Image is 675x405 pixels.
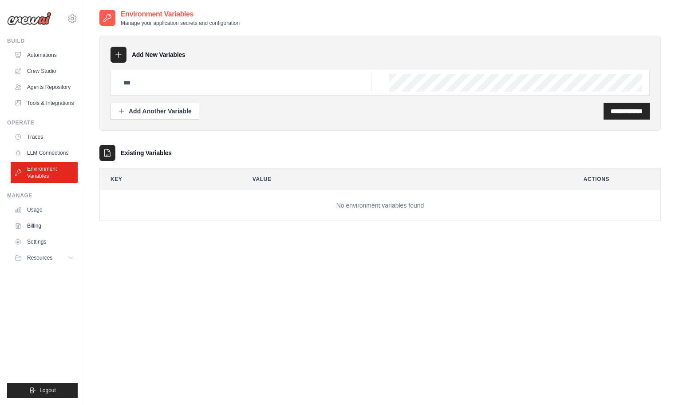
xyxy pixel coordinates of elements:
p: Manage your application secrets and configuration [121,20,240,27]
h3: Existing Variables [121,148,172,157]
a: Usage [11,203,78,217]
h2: Environment Variables [121,9,240,20]
th: Actions [573,168,660,190]
span: Logout [39,387,56,394]
button: Resources [11,251,78,265]
a: LLM Connections [11,146,78,160]
div: Build [7,37,78,44]
div: Manage [7,192,78,199]
a: Agents Repository [11,80,78,94]
h3: Add New Variables [132,50,186,59]
div: Operate [7,119,78,126]
td: No environment variables found [100,190,660,221]
span: Resources [27,254,52,261]
a: Tools & Integrations [11,96,78,110]
a: Settings [11,235,78,249]
button: Add Another Variable [111,103,199,120]
th: Key [100,168,235,190]
div: Add Another Variable [118,107,192,116]
a: Environment Variables [11,162,78,183]
a: Traces [11,130,78,144]
img: Logo [7,12,51,25]
th: Value [242,168,566,190]
a: Automations [11,48,78,62]
button: Logout [7,383,78,398]
a: Crew Studio [11,64,78,78]
a: Billing [11,219,78,233]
